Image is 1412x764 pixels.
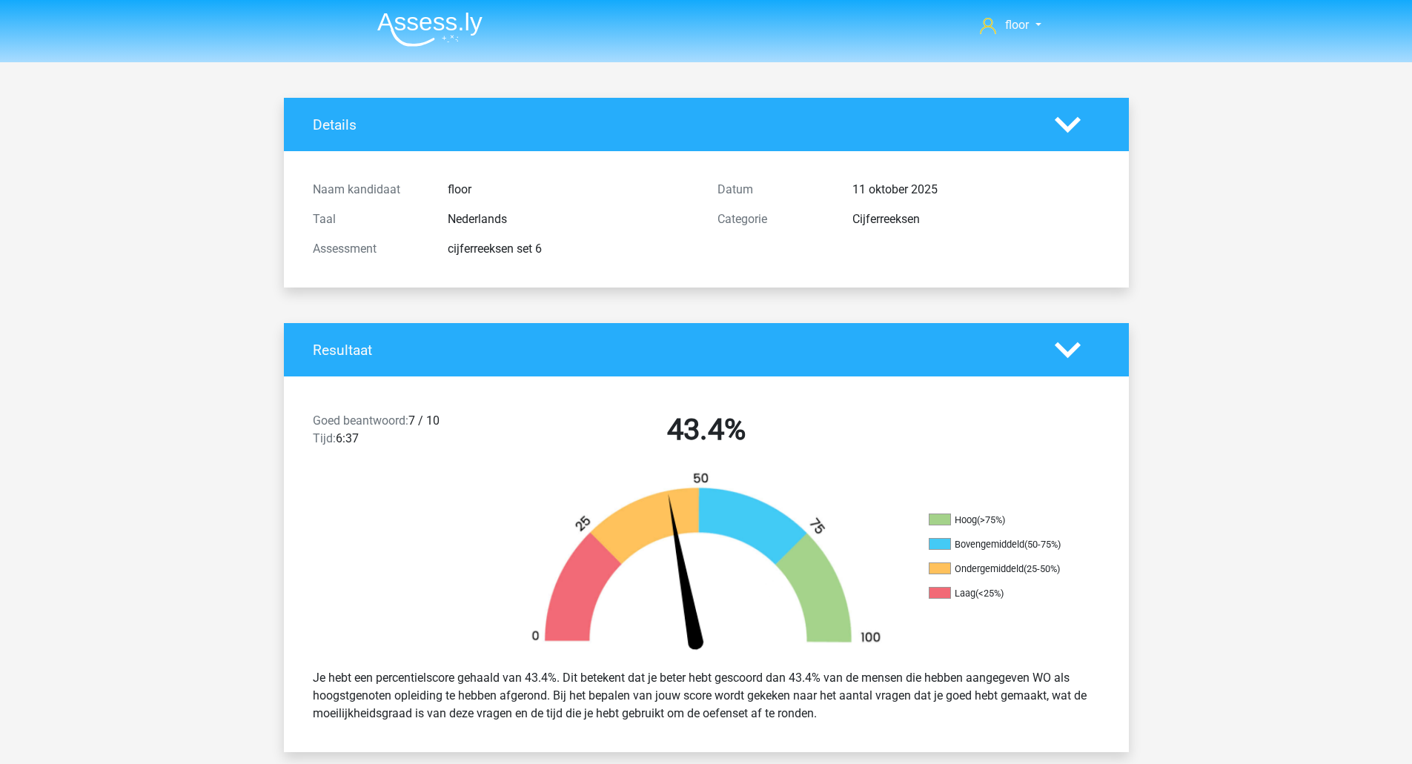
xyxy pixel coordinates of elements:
div: Taal [302,210,437,228]
li: Hoog [929,514,1077,527]
a: floor [974,16,1047,34]
h4: Resultaat [313,342,1033,359]
div: Naam kandidaat [302,181,437,199]
div: Categorie [706,210,841,228]
img: Assessly [377,12,483,47]
h2: 43.4% [515,412,898,448]
div: (25-50%) [1024,563,1060,574]
div: Cijferreeksen [841,210,1111,228]
div: Assessment [302,240,437,258]
span: Goed beantwoord: [313,413,408,428]
div: floor [437,181,706,199]
div: cijferreeksen set 6 [437,240,706,258]
img: 43.d5f1ae20ac56.png [506,471,906,657]
div: Nederlands [437,210,706,228]
div: (>75%) [977,514,1005,525]
h4: Details [313,116,1033,133]
div: Je hebt een percentielscore gehaald van 43.4%. Dit betekent dat je beter hebt gescoord dan 43.4% ... [302,663,1111,728]
div: 11 oktober 2025 [841,181,1111,199]
span: floor [1005,18,1029,32]
span: Tijd: [313,431,336,445]
li: Ondergemiddeld [929,562,1077,576]
li: Bovengemiddeld [929,538,1077,551]
li: Laag [929,587,1077,600]
div: 7 / 10 6:37 [302,412,504,454]
div: (<25%) [975,588,1004,599]
div: (50-75%) [1024,539,1061,550]
div: Datum [706,181,841,199]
